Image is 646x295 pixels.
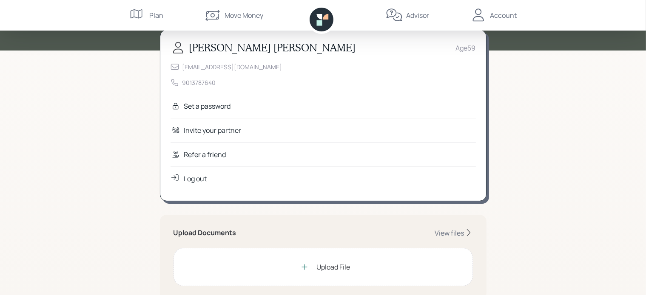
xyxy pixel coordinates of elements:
div: Refer a friend [184,149,226,160]
h5: Upload Documents [174,229,236,237]
div: Invite your partner [184,125,242,135]
div: Move Money [225,10,263,20]
h3: [PERSON_NAME] [PERSON_NAME] [189,42,356,54]
div: 9013787640 [182,78,216,87]
div: Upload File [316,262,350,272]
div: [EMAIL_ADDRESS][DOMAIN_NAME] [182,62,282,71]
div: Log out [184,174,207,184]
div: Age 59 [456,43,476,53]
div: Account [490,10,517,20]
div: Advisor [406,10,429,20]
div: Set a password [184,101,231,111]
div: Plan [150,10,164,20]
div: View files [435,228,464,238]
